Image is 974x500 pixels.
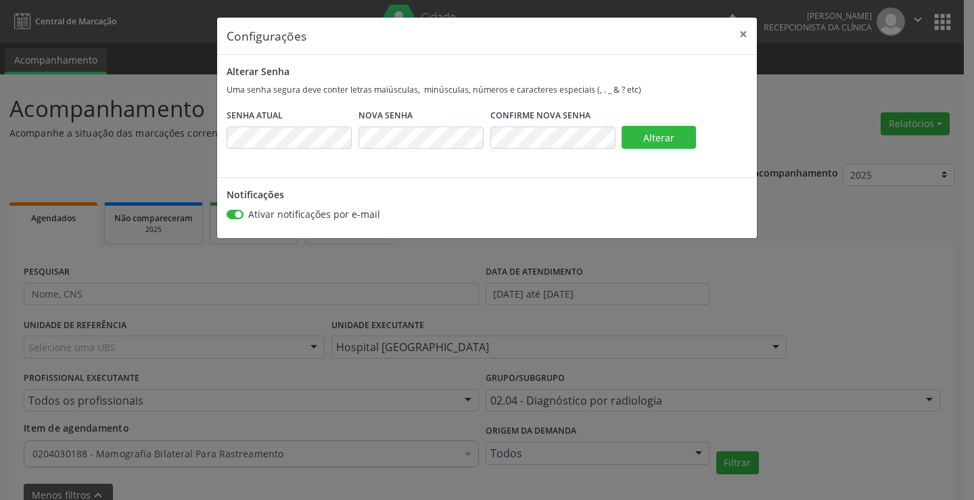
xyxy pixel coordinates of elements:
[643,131,674,144] span: Alterar
[490,110,616,127] legend: Confirme Nova Senha
[730,18,757,51] button: Close
[227,110,352,127] legend: Senha Atual
[622,126,696,149] button: Alterar
[358,110,484,127] legend: Nova Senha
[227,84,747,95] p: Uma senha segura deve conter letras maiúsculas, minúsculas, números e caracteres especiais (, . _...
[227,187,284,202] label: Notificações
[248,207,380,221] label: Ativar notificações por e-mail
[227,27,306,45] h5: Configurações
[227,64,289,78] label: Alterar Senha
